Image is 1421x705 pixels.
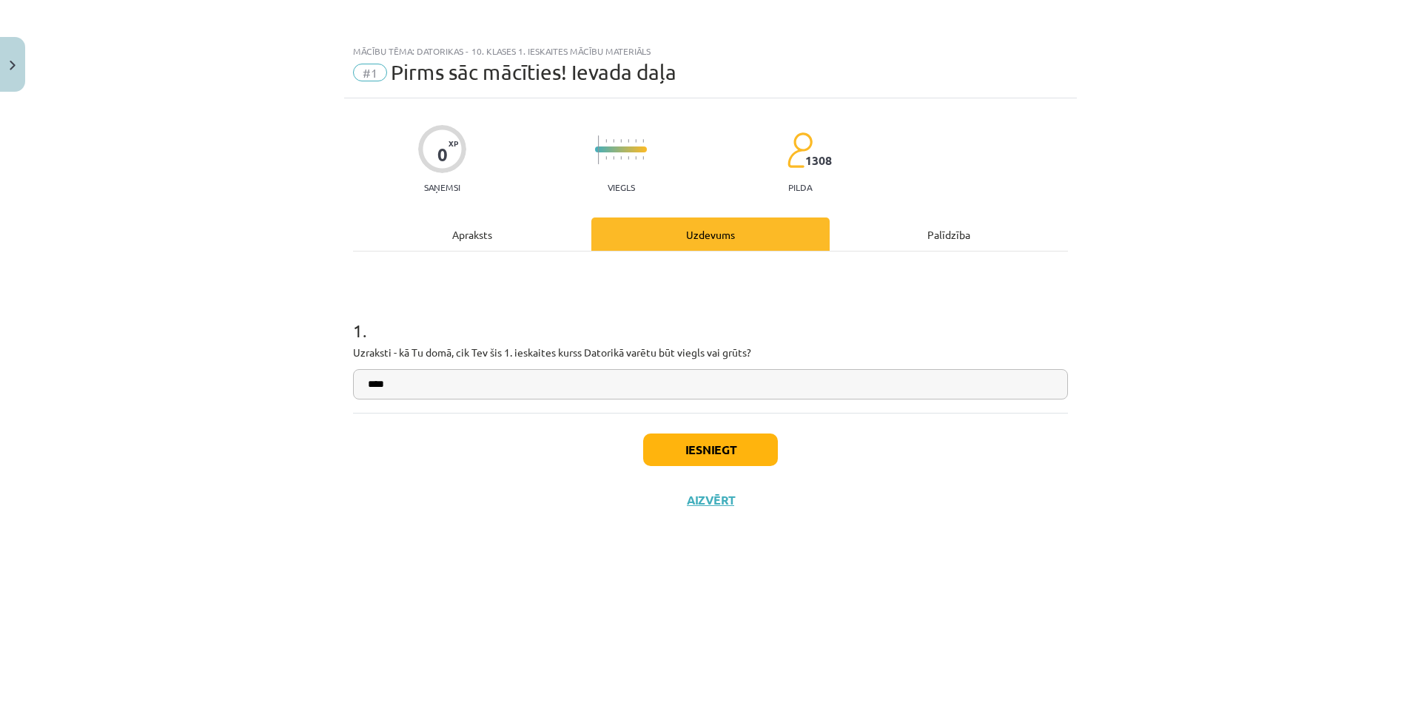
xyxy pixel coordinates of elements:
[437,144,448,165] div: 0
[598,135,599,164] img: icon-long-line-d9ea69661e0d244f92f715978eff75569469978d946b2353a9bb055b3ed8787d.svg
[10,61,16,70] img: icon-close-lesson-0947bae3869378f0d4975bcd49f059093ad1ed9edebbc8119c70593378902aed.svg
[787,132,813,169] img: students-c634bb4e5e11cddfef0936a35e636f08e4e9abd3cc4e673bd6f9a4125e45ecb1.svg
[635,156,636,160] img: icon-short-line-57e1e144782c952c97e751825c79c345078a6d821885a25fce030b3d8c18986b.svg
[605,156,607,160] img: icon-short-line-57e1e144782c952c97e751825c79c345078a6d821885a25fce030b3d8c18986b.svg
[418,182,466,192] p: Saņemsi
[643,434,778,466] button: Iesniegt
[805,154,832,167] span: 1308
[449,139,458,147] span: XP
[830,217,1068,251] div: Palīdzība
[353,294,1068,340] h1: 1 .
[620,139,622,143] img: icon-short-line-57e1e144782c952c97e751825c79c345078a6d821885a25fce030b3d8c18986b.svg
[353,217,591,251] div: Apraksts
[682,493,739,507] button: Aizvērt
[628,156,629,160] img: icon-short-line-57e1e144782c952c97e751825c79c345078a6d821885a25fce030b3d8c18986b.svg
[613,156,614,160] img: icon-short-line-57e1e144782c952c97e751825c79c345078a6d821885a25fce030b3d8c18986b.svg
[628,139,629,143] img: icon-short-line-57e1e144782c952c97e751825c79c345078a6d821885a25fce030b3d8c18986b.svg
[391,60,676,84] span: Pirms sāc mācīties! Ievada daļa
[635,139,636,143] img: icon-short-line-57e1e144782c952c97e751825c79c345078a6d821885a25fce030b3d8c18986b.svg
[605,139,607,143] img: icon-short-line-57e1e144782c952c97e751825c79c345078a6d821885a25fce030b3d8c18986b.svg
[353,345,1068,360] p: Uzraksti - kā Tu domā, cik Tev šis 1. ieskaites kurss Datorikā varētu būt viegls vai grūts?
[608,182,635,192] p: Viegls
[591,217,830,251] div: Uzdevums
[353,46,1068,56] div: Mācību tēma: Datorikas - 10. klases 1. ieskaites mācību materiāls
[642,156,644,160] img: icon-short-line-57e1e144782c952c97e751825c79c345078a6d821885a25fce030b3d8c18986b.svg
[613,139,614,143] img: icon-short-line-57e1e144782c952c97e751825c79c345078a6d821885a25fce030b3d8c18986b.svg
[642,139,644,143] img: icon-short-line-57e1e144782c952c97e751825c79c345078a6d821885a25fce030b3d8c18986b.svg
[353,64,387,81] span: #1
[788,182,812,192] p: pilda
[620,156,622,160] img: icon-short-line-57e1e144782c952c97e751825c79c345078a6d821885a25fce030b3d8c18986b.svg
